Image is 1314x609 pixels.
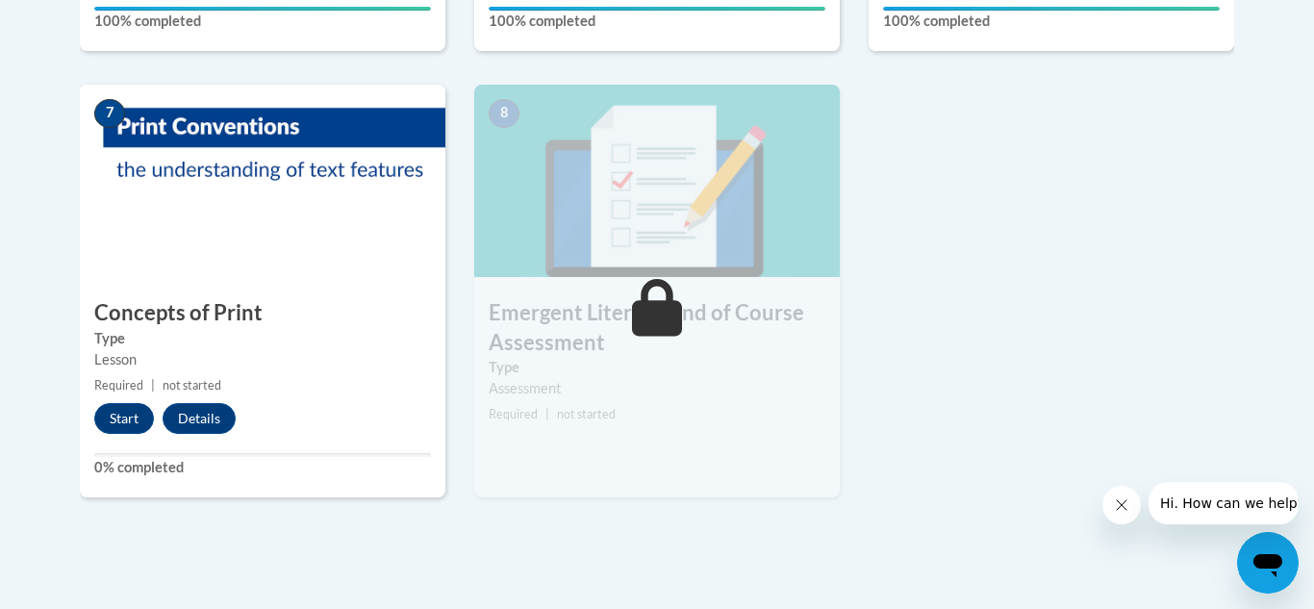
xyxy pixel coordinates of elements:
[489,378,825,399] div: Assessment
[94,7,431,11] div: Your progress
[94,349,431,370] div: Lesson
[489,407,538,421] span: Required
[94,457,431,478] label: 0% completed
[94,99,125,128] span: 7
[883,11,1220,32] label: 100% completed
[883,7,1220,11] div: Your progress
[489,357,825,378] label: Type
[163,378,221,393] span: not started
[489,7,825,11] div: Your progress
[1102,486,1141,524] iframe: Close message
[94,403,154,434] button: Start
[474,85,840,277] img: Course Image
[489,11,825,32] label: 100% completed
[80,85,445,277] img: Course Image
[545,407,549,421] span: |
[80,298,445,328] h3: Concepts of Print
[557,407,616,421] span: not started
[1149,482,1299,524] iframe: Message from company
[489,99,519,128] span: 8
[1237,532,1299,594] iframe: Button to launch messaging window
[12,13,156,29] span: Hi. How can we help?
[94,378,143,393] span: Required
[94,328,431,349] label: Type
[474,298,840,358] h3: Emergent Literacy End of Course Assessment
[163,403,236,434] button: Details
[94,11,431,32] label: 100% completed
[151,378,155,393] span: |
